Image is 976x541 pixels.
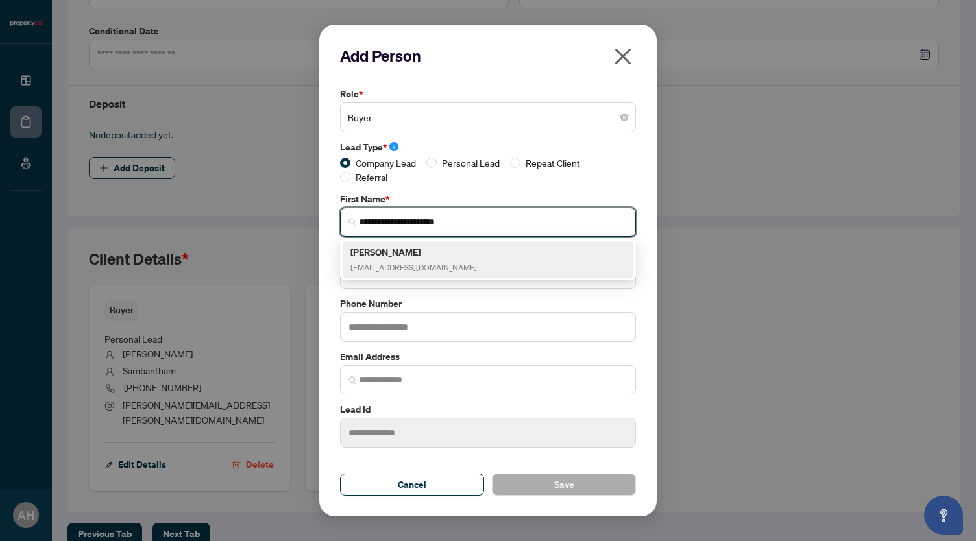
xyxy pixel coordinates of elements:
span: Company Lead [350,156,421,170]
h5: [PERSON_NAME] [350,245,477,259]
button: Open asap [924,496,963,535]
label: Phone Number [340,296,636,311]
label: Lead Id [340,402,636,416]
label: First Name [340,192,636,206]
span: Cancel [398,474,426,495]
button: Cancel [340,474,484,496]
label: Role [340,87,636,101]
span: Personal Lead [437,156,505,170]
span: info-circle [389,142,398,151]
label: Email Address [340,350,636,364]
img: search_icon [348,218,356,226]
span: Repeat Client [520,156,585,170]
span: [EMAIL_ADDRESS][DOMAIN_NAME] [350,263,477,272]
span: close [613,46,633,67]
span: Buyer [348,105,628,130]
h2: Add Person [340,45,636,66]
span: close-circle [620,114,628,121]
label: Lead Type [340,140,636,154]
button: Save [492,474,636,496]
span: Referral [350,170,393,184]
img: search_icon [348,376,356,384]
